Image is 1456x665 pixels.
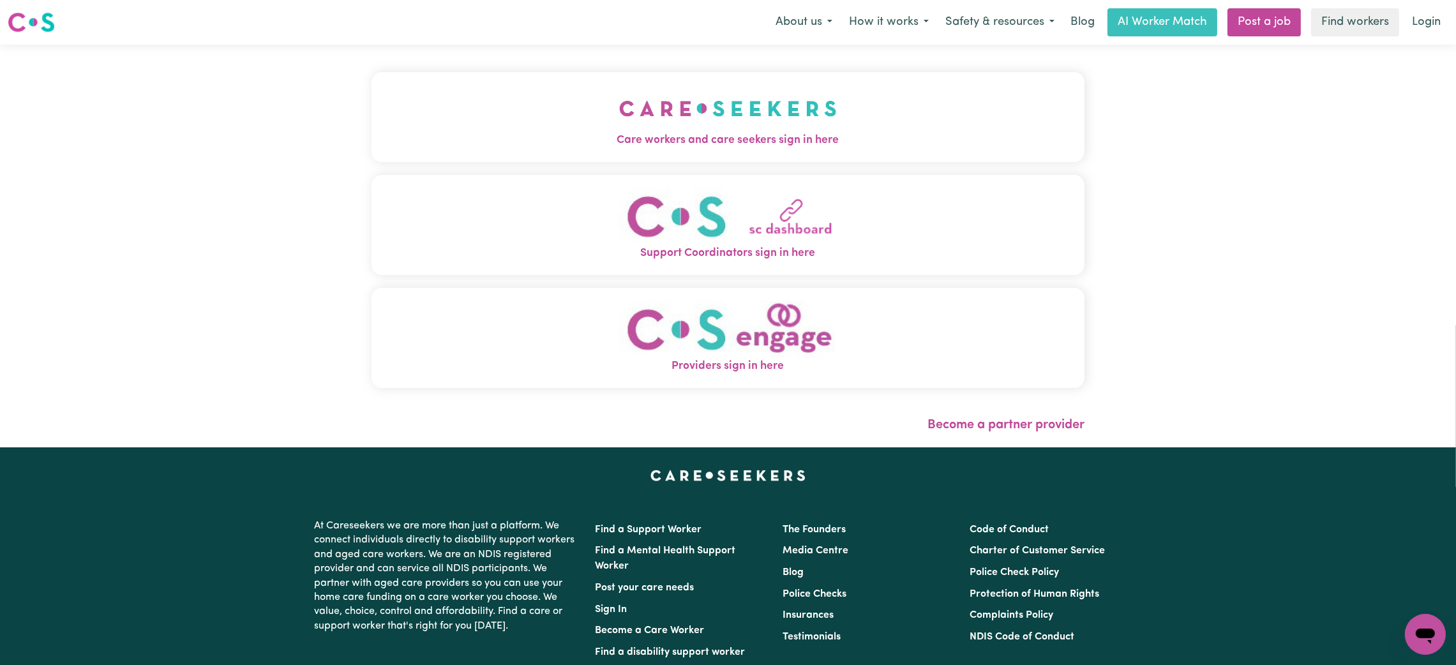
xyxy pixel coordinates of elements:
[8,11,55,34] img: Careseekers logo
[783,525,846,535] a: The Founders
[596,583,694,593] a: Post your care needs
[970,525,1049,535] a: Code of Conduct
[372,72,1084,161] button: Care workers and care seekers sign in here
[970,567,1059,578] a: Police Check Policy
[767,9,841,36] button: About us
[372,175,1084,275] button: Support Coordinators sign in here
[783,589,846,599] a: Police Checks
[783,610,834,620] a: Insurances
[596,546,736,571] a: Find a Mental Health Support Worker
[970,546,1105,556] a: Charter of Customer Service
[1405,614,1446,655] iframe: Button to launch messaging window, conversation in progress
[1063,8,1102,36] a: Blog
[596,625,705,636] a: Become a Care Worker
[596,525,702,535] a: Find a Support Worker
[1107,8,1217,36] a: AI Worker Match
[783,632,841,642] a: Testimonials
[970,589,1099,599] a: Protection of Human Rights
[937,9,1063,36] button: Safety & resources
[783,546,848,556] a: Media Centre
[970,632,1074,642] a: NDIS Code of Conduct
[8,8,55,37] a: Careseekers logo
[927,419,1084,431] a: Become a partner provider
[596,604,627,615] a: Sign In
[1227,8,1301,36] a: Post a job
[783,567,804,578] a: Blog
[315,514,580,638] p: At Careseekers we are more than just a platform. We connect individuals directly to disability su...
[1311,8,1399,36] a: Find workers
[372,358,1084,375] span: Providers sign in here
[650,470,806,481] a: Careseekers home page
[970,610,1053,620] a: Complaints Policy
[841,9,937,36] button: How it works
[372,132,1084,149] span: Care workers and care seekers sign in here
[596,647,746,657] a: Find a disability support worker
[372,288,1084,388] button: Providers sign in here
[1404,8,1448,36] a: Login
[372,245,1084,262] span: Support Coordinators sign in here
